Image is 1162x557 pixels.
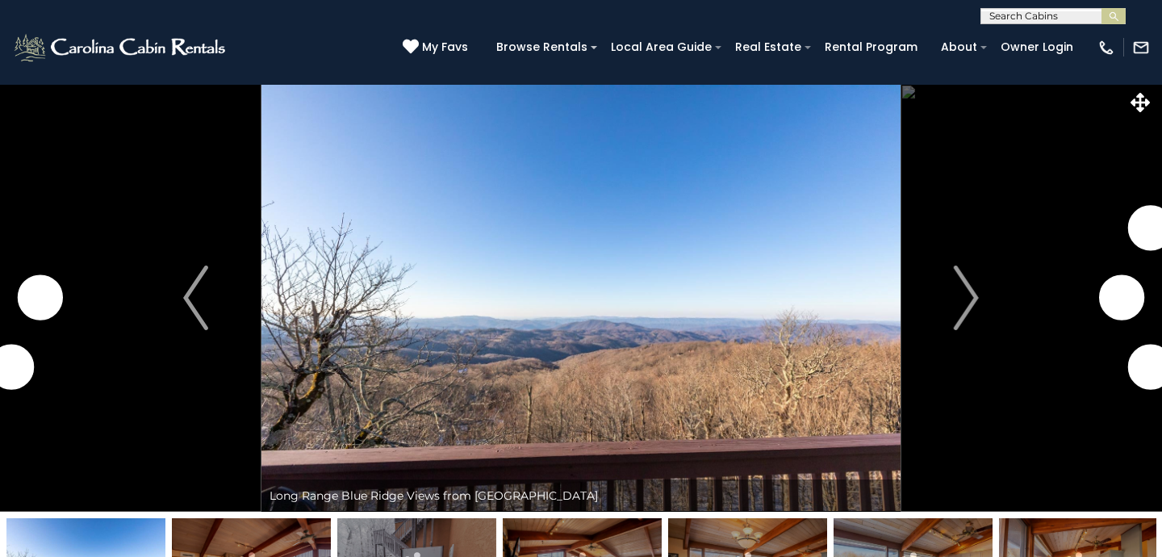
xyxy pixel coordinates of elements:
[901,84,1032,512] button: Next
[261,480,901,512] div: Long Range Blue Ridge Views from [GEOGRAPHIC_DATA]
[603,35,720,60] a: Local Area Guide
[422,39,468,56] span: My Favs
[817,35,926,60] a: Rental Program
[1097,39,1115,57] img: phone-regular-white.png
[183,266,207,330] img: arrow
[993,35,1081,60] a: Owner Login
[1132,39,1150,57] img: mail-regular-white.png
[403,39,472,57] a: My Favs
[488,35,596,60] a: Browse Rentals
[727,35,809,60] a: Real Estate
[130,84,261,512] button: Previous
[954,266,978,330] img: arrow
[12,31,230,64] img: White-1-2.png
[933,35,985,60] a: About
